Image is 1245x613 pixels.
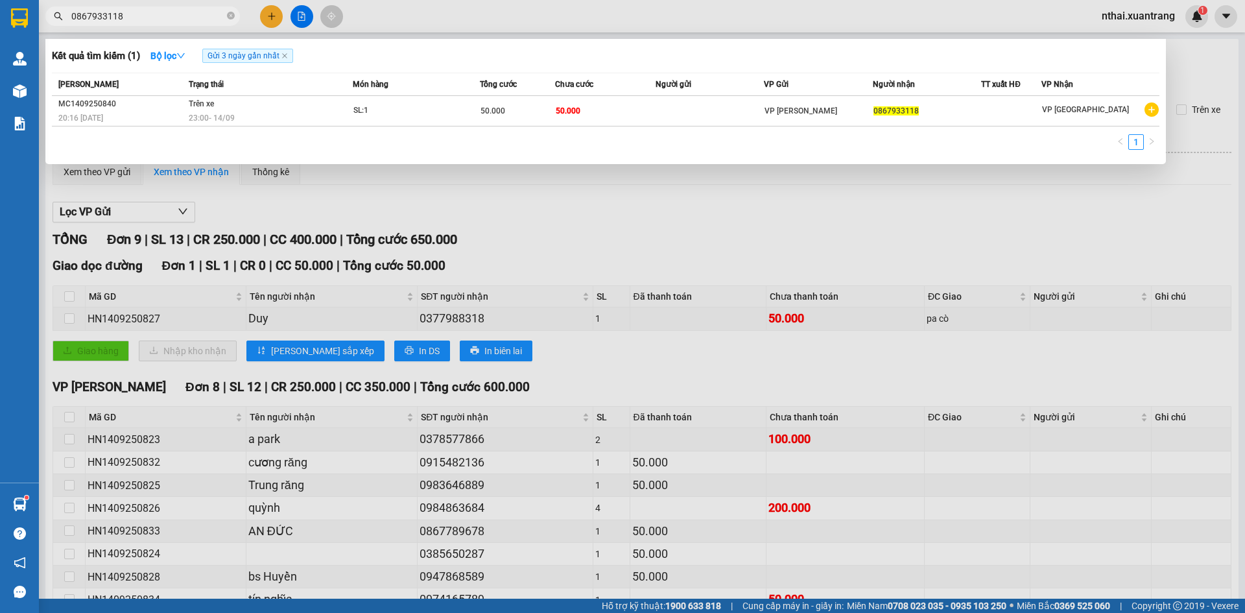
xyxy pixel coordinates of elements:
[656,80,691,89] span: Người gửi
[1128,134,1144,150] li: 1
[873,106,919,115] span: 0867933118
[13,117,27,130] img: solution-icon
[1113,134,1128,150] li: Previous Page
[189,114,235,123] span: 23:00 - 14/09
[71,9,224,23] input: Tìm tên, số ĐT hoặc mã đơn
[25,496,29,499] sup: 1
[1144,102,1159,117] span: plus-circle
[14,557,26,569] span: notification
[281,53,288,59] span: close
[176,51,185,60] span: down
[981,80,1021,89] span: TT xuất HĐ
[13,498,27,511] img: warehouse-icon
[1113,134,1128,150] button: left
[1144,134,1159,150] li: Next Page
[227,10,235,23] span: close-circle
[1129,135,1143,149] a: 1
[765,106,837,115] span: VP [PERSON_NAME]
[52,49,140,63] h3: Kết quả tìm kiếm ( 1 )
[1148,138,1156,145] span: right
[140,45,196,66] button: Bộ lọcdown
[58,97,185,111] div: MC1409250840
[555,80,593,89] span: Chưa cước
[1042,105,1129,114] span: VP [GEOGRAPHIC_DATA]
[1041,80,1073,89] span: VP Nhận
[202,49,293,63] span: Gửi 3 ngày gần nhất
[13,52,27,66] img: warehouse-icon
[764,80,788,89] span: VP Gửi
[873,80,915,89] span: Người nhận
[58,114,103,123] span: 20:16 [DATE]
[227,12,235,19] span: close-circle
[353,80,388,89] span: Món hàng
[480,80,517,89] span: Tổng cước
[58,80,119,89] span: [PERSON_NAME]
[556,106,580,115] span: 50.000
[14,586,26,598] span: message
[353,104,451,118] div: SL: 1
[189,99,214,108] span: Trên xe
[14,527,26,540] span: question-circle
[11,8,28,28] img: logo-vxr
[189,80,224,89] span: Trạng thái
[54,12,63,21] span: search
[13,84,27,98] img: warehouse-icon
[150,51,185,61] strong: Bộ lọc
[1144,134,1159,150] button: right
[480,106,505,115] span: 50.000
[1117,138,1124,145] span: left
